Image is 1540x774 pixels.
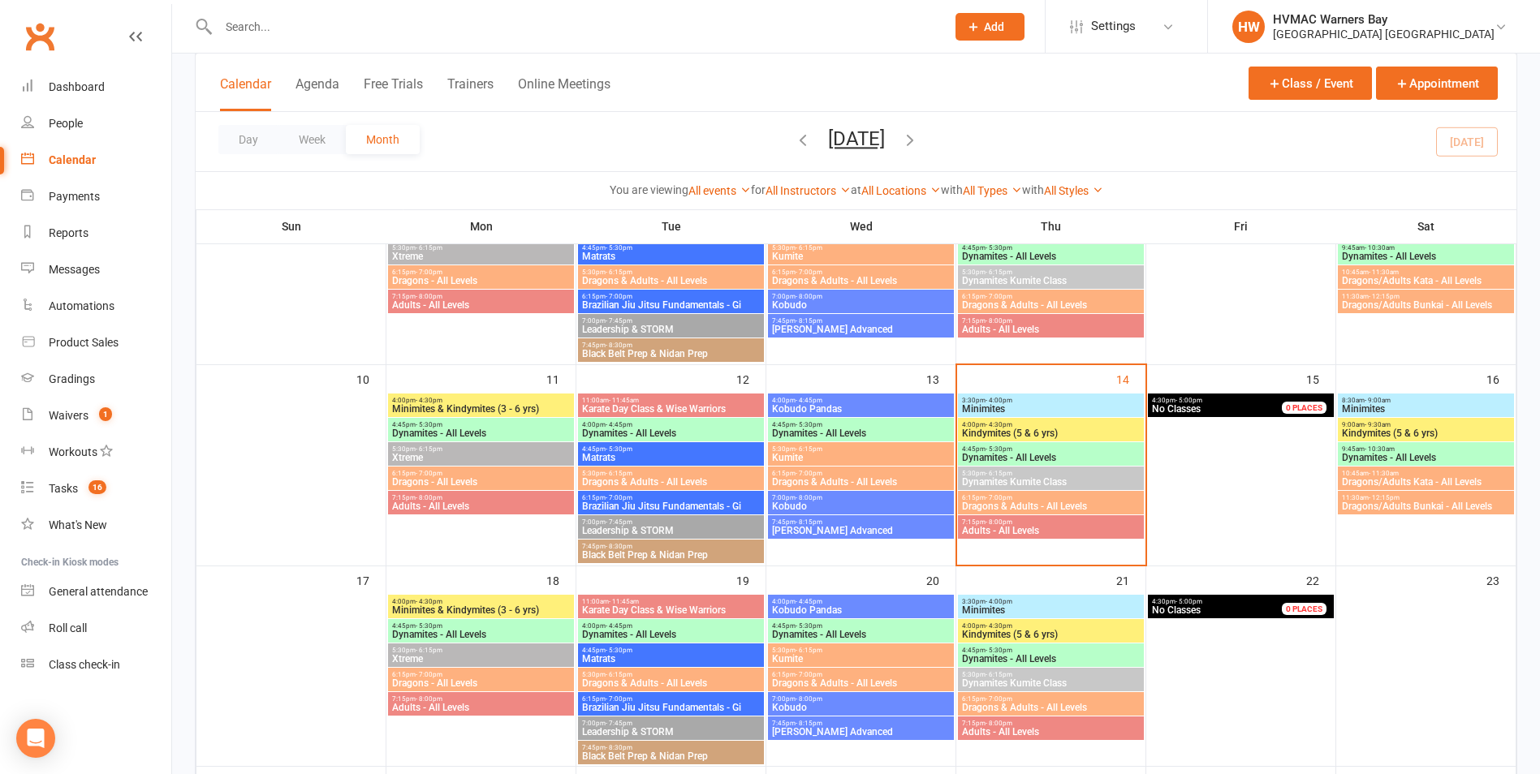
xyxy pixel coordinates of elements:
span: - 7:00pm [416,269,442,276]
div: 0 PLACES [1282,603,1326,615]
span: - 9:30am [1365,421,1391,428]
div: Waivers [49,409,88,422]
span: - 5:30pm [606,244,632,252]
span: 7:00pm [581,720,761,727]
div: [GEOGRAPHIC_DATA] [GEOGRAPHIC_DATA] [1273,27,1495,41]
div: General attendance [49,585,148,598]
div: Messages [49,263,100,276]
span: - 8:00pm [416,293,442,300]
span: Xtreme [391,252,571,261]
th: Tue [576,209,766,243]
th: Fri [1146,209,1336,243]
span: - 6:15pm [796,244,822,252]
span: - 5:30pm [986,445,1012,453]
a: All Locations [861,184,941,197]
th: Wed [766,209,956,243]
span: Dragons & Adults - All Levels [961,300,1141,310]
span: - 8:00pm [416,494,442,501]
span: - 5:30pm [796,421,822,428]
span: Karate Day Class & Wise Warriors [581,605,761,615]
div: 0 PLACES [1282,402,1326,414]
span: - 6:15pm [796,445,822,453]
span: 4:00pm [391,397,571,404]
div: 16 [1486,365,1516,392]
div: What's New [49,518,107,531]
a: Dashboard [21,69,171,105]
div: People [49,117,83,130]
div: Gradings [49,372,95,385]
span: Dragons & Adults - All Levels [961,501,1141,511]
span: - 6:15pm [986,269,1012,276]
span: - 7:00pm [606,695,632,703]
span: 5:30pm [391,244,571,252]
span: - 6:15pm [416,647,442,654]
span: Dragons & Adults - All Levels [581,276,761,286]
span: 7:15pm [961,317,1141,325]
span: 11:30am [1341,293,1511,300]
a: Calendar [21,142,171,178]
span: 6:15pm [581,293,761,300]
span: Adults - All Levels [961,526,1141,535]
span: 11:00am [581,397,761,404]
span: 6:15pm [771,470,951,477]
div: Calendar [49,153,96,166]
span: Adults - All Levels [391,501,571,511]
span: Dragons & Adults - All Levels [581,678,761,688]
span: 5:30pm [771,647,951,654]
span: Dragons/Adults Bunkai - All Levels [1341,300,1511,310]
span: - 7:45pm [606,518,632,526]
th: Sat [1336,209,1516,243]
span: Black Belt Prep & Nidan Prep [581,349,761,359]
span: Matrats [581,453,761,462]
span: 1 [99,407,112,421]
span: - 4:45pm [796,397,822,404]
a: Payments [21,178,171,215]
a: General attendance kiosk mode [21,574,171,610]
span: Dragons - All Levels [391,477,571,487]
span: 7:15pm [391,293,571,300]
span: - 6:15pm [606,671,632,678]
div: 19 [736,566,766,593]
div: 12 [736,365,766,392]
span: - 8:00pm [986,518,1012,526]
div: 23 [1486,566,1516,593]
span: Kobudo [771,300,951,310]
span: - 6:15pm [986,671,1012,678]
span: - 7:00pm [986,695,1012,703]
span: 9:00am [1341,421,1511,428]
span: - 4:30pm [416,598,442,605]
span: 7:15pm [961,518,1141,526]
span: - 5:30pm [416,622,442,630]
div: 11 [546,365,576,392]
span: - 9:00am [1365,397,1391,404]
span: - 11:45am [609,397,639,404]
span: Dynamites - All Levels [961,654,1141,664]
span: - 6:15pm [796,647,822,654]
button: Calendar [220,76,271,111]
span: - 4:45pm [606,622,632,630]
span: Leadership & STORM [581,325,761,334]
span: - 4:00pm [986,598,1012,605]
a: Product Sales [21,325,171,361]
span: - 8:00pm [416,695,442,703]
span: 7:15pm [391,695,571,703]
span: 4:45pm [961,244,1141,252]
span: 7:45pm [771,720,951,727]
span: - 10:30am [1365,445,1395,453]
span: 3:30pm [961,397,1141,404]
button: Day [218,125,278,154]
span: - 6:15pm [986,470,1012,477]
span: 5:30pm [581,671,761,678]
span: 6:15pm [581,494,761,501]
a: What's New [21,507,171,544]
span: - 12:15pm [1369,293,1400,300]
span: Dynamites - All Levels [961,252,1141,261]
span: - 5:00pm [1175,397,1202,404]
span: Kindymites (5 & 6 yrs) [961,630,1141,639]
span: - 7:00pm [796,470,822,477]
div: Dashboard [49,80,105,93]
div: Roll call [49,621,87,634]
a: Messages [21,252,171,288]
span: 5:30pm [771,244,951,252]
span: 7:00pm [581,317,761,325]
